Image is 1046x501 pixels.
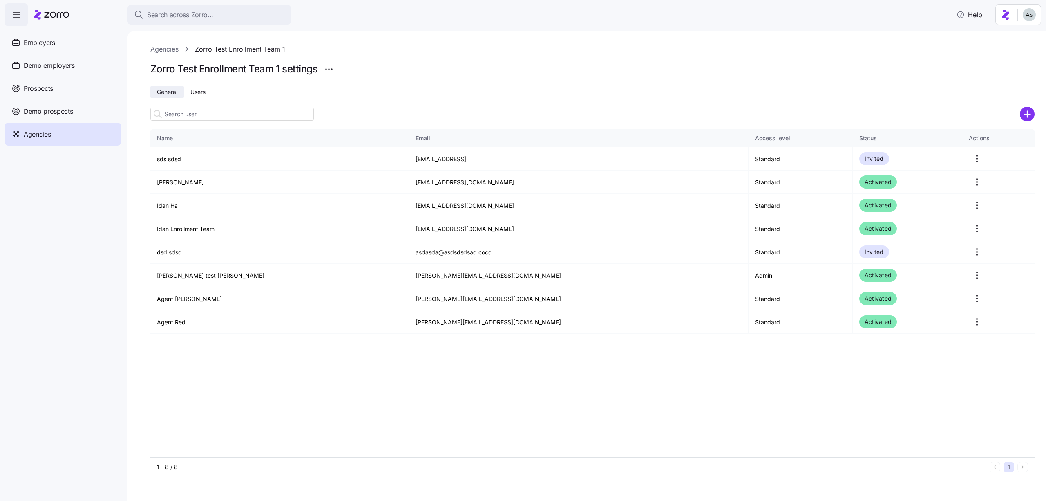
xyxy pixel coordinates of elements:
[5,100,121,123] a: Demo prospects
[150,287,409,310] td: Agent [PERSON_NAME]
[1017,462,1028,472] button: Next page
[150,44,179,54] a: Agencies
[24,61,75,71] span: Demo employers
[150,264,409,287] td: [PERSON_NAME] test [PERSON_NAME]
[865,200,892,210] span: Activated
[5,54,121,77] a: Demo employers
[749,310,852,334] td: Standard
[150,171,409,194] td: [PERSON_NAME]
[749,217,852,240] td: Standard
[416,134,742,143] div: Email
[409,194,749,217] td: [EMAIL_ADDRESS][DOMAIN_NAME]
[749,264,852,287] td: Admin
[865,177,892,187] span: Activated
[150,310,409,334] td: Agent Red
[865,294,892,303] span: Activated
[409,287,749,310] td: [PERSON_NAME][EMAIL_ADDRESS][DOMAIN_NAME]
[865,270,892,280] span: Activated
[150,108,314,121] input: Search user
[409,240,749,264] td: asdasda@asdsdsdsad.cocc
[150,194,409,217] td: Idan Ha
[749,147,852,171] td: Standard
[749,171,852,194] td: Standard
[157,463,986,471] div: 1 - 8 / 8
[865,154,884,164] span: Invited
[5,31,121,54] a: Employers
[150,217,409,240] td: Idan Enrollment Team
[1004,462,1014,472] button: 1
[150,240,409,264] td: dsd sdsd
[150,147,409,171] td: sds sdsd
[157,89,177,95] span: General
[865,224,892,234] span: Activated
[150,63,317,75] h1: Zorro Test Enrollment Team 1 settings
[5,123,121,146] a: Agencies
[969,134,1028,143] div: Actions
[147,10,213,20] span: Search across Zorro...
[859,134,955,143] div: Status
[24,129,51,139] span: Agencies
[190,89,206,95] span: Users
[755,134,845,143] div: Access level
[24,38,55,48] span: Employers
[409,147,749,171] td: [EMAIL_ADDRESS]
[409,264,749,287] td: [PERSON_NAME][EMAIL_ADDRESS][DOMAIN_NAME]
[409,171,749,194] td: [EMAIL_ADDRESS][DOMAIN_NAME]
[1020,107,1035,121] svg: add icon
[5,77,121,100] a: Prospects
[749,287,852,310] td: Standard
[409,217,749,240] td: [EMAIL_ADDRESS][DOMAIN_NAME]
[24,106,73,117] span: Demo prospects
[990,462,1000,472] button: Previous page
[127,5,291,25] button: Search across Zorro...
[409,310,749,334] td: [PERSON_NAME][EMAIL_ADDRESS][DOMAIN_NAME]
[950,7,989,23] button: Help
[749,194,852,217] td: Standard
[865,317,892,327] span: Activated
[1023,8,1036,21] img: c4d3a52e2a848ea5f7eb308790fba1e4
[195,44,285,54] a: Zorro Test Enrollment Team 1
[749,240,852,264] td: Standard
[24,83,53,94] span: Prospects
[865,247,884,257] span: Invited
[957,10,982,20] span: Help
[157,134,402,143] div: Name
